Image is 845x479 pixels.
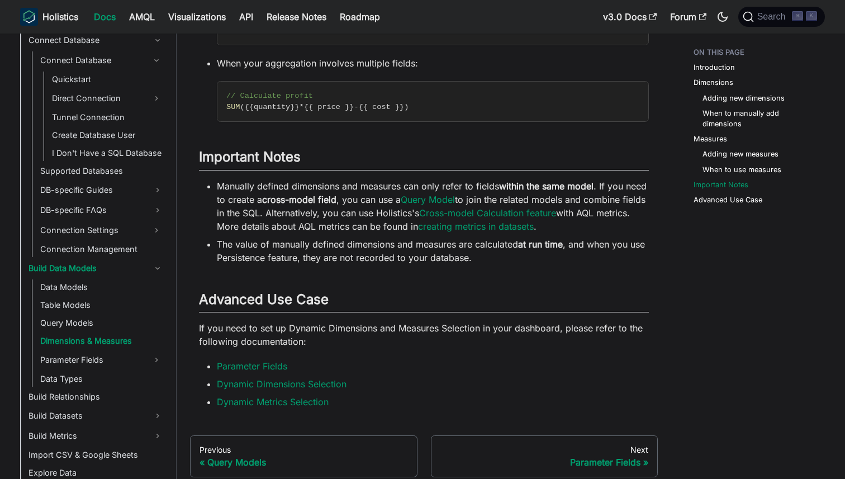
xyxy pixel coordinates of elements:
[232,8,260,26] a: API
[122,8,162,26] a: AMQL
[792,11,803,21] kbd: ⌘
[217,361,287,372] a: Parameter Fields
[260,8,333,26] a: Release Notes
[226,92,313,100] span: // Calculate profit
[333,8,387,26] a: Roadmap
[37,315,167,331] a: Query Models
[404,103,409,111] span: )
[518,239,563,250] strong: at run time
[217,238,649,264] li: The value of manually defined dimensions and measures are calculated , and when you use Persisten...
[37,51,146,69] a: Connect Database
[702,149,778,159] a: Adding new measures
[37,163,167,179] a: Supported Databases
[499,181,594,192] strong: within the same model
[20,8,78,26] a: HolisticsHolistics
[262,194,336,205] strong: cross-model field
[217,396,329,407] a: Dynamic Metrics Selection
[37,351,146,369] a: Parameter Fields
[714,8,732,26] button: Switch between dark and light mode (currently dark mode)
[440,457,649,468] div: Parameter Fields
[702,93,785,103] a: Adding new dimensions
[217,378,346,390] a: Dynamic Dimensions Selection
[37,221,146,239] a: Connection Settings
[49,89,146,107] a: Direct Connection
[25,31,167,49] a: Connect Database
[199,321,649,348] p: If you need to set up Dynamic Dimensions and Measures Selection in your dashboard, please refer t...
[25,389,167,405] a: Build Relationships
[162,8,232,26] a: Visualizations
[9,34,177,479] nav: Docs sidebar
[359,103,405,111] span: {{ cost }}
[25,259,167,277] a: Build Data Models
[37,279,167,295] a: Data Models
[25,407,167,425] a: Build Datasets
[37,241,167,257] a: Connection Management
[49,72,167,87] a: Quickstart
[217,56,649,70] p: When your aggregation involves multiple fields:
[49,127,167,143] a: Create Database User
[199,149,649,170] h2: Important Notes
[49,145,167,161] a: I Don't Have a SQL Database
[190,435,417,478] a: PreviousQuery Models
[806,11,817,21] kbd: K
[694,179,748,190] a: Important Notes
[431,435,658,478] a: NextParameter Fields
[245,103,300,111] span: {{quantity}}
[200,457,408,468] div: Query Models
[200,445,408,455] div: Previous
[694,62,735,73] a: Introduction
[738,7,825,27] button: Search (Command+K)
[37,333,167,349] a: Dimensions & Measures
[418,221,534,232] a: creating metrics in datasets
[20,8,38,26] img: Holistics
[146,351,167,369] button: Expand sidebar category 'Parameter Fields'
[663,8,713,26] a: Forum
[146,51,167,69] button: Collapse sidebar category 'Connect Database'
[694,195,762,205] a: Advanced Use Case
[25,447,167,463] a: Import CSV & Google Sheets
[37,371,167,387] a: Data Types
[702,164,781,175] a: When to use measures
[596,8,663,26] a: v3.0 Docs
[87,8,122,26] a: Docs
[702,108,814,129] a: When to manually add dimensions
[25,427,167,445] a: Build Metrics
[440,445,649,455] div: Next
[694,77,733,88] a: Dimensions
[37,297,167,313] a: Table Models
[37,181,167,199] a: DB-specific Guides
[146,89,167,107] button: Expand sidebar category 'Direct Connection'
[217,179,649,233] li: Manually defined dimensions and measures can only refer to fields . If you need to create a , you...
[240,103,244,111] span: (
[226,103,240,111] span: SUM
[419,207,556,219] a: Cross-model Calculation feature
[37,201,167,219] a: DB-specific FAQs
[190,435,658,478] nav: Docs pages
[754,12,792,22] span: Search
[401,194,455,205] a: Query Model
[49,110,167,125] a: Tunnel Connection
[354,103,358,111] span: -
[304,103,354,111] span: {{ price }}
[42,10,78,23] b: Holistics
[146,221,167,239] button: Expand sidebar category 'Connection Settings'
[694,134,727,144] a: Measures
[199,291,649,312] h2: Advanced Use Case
